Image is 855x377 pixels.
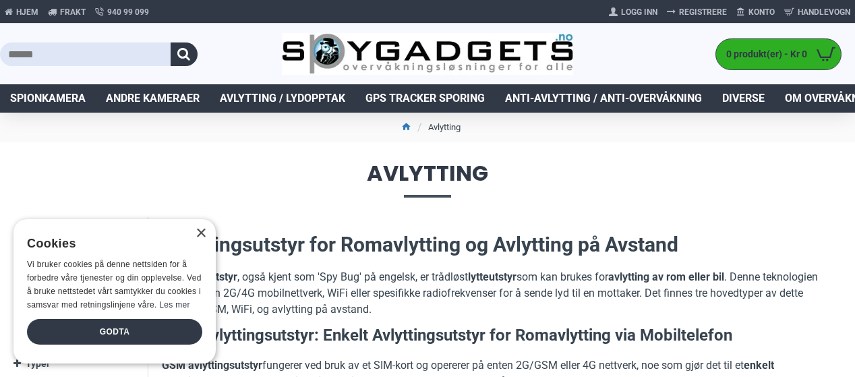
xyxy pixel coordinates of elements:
[27,319,202,345] div: Godta
[27,260,202,309] span: Vi bruker cookies på denne nettsiden for å forbedre våre tjenester og din opplevelse. Ved å bruke...
[468,270,517,283] strong: lytteutstyr
[716,39,841,69] a: 0 produkt(er) - Kr 0
[621,6,657,18] span: Logg Inn
[365,90,485,107] span: GPS Tracker Sporing
[13,163,842,197] span: Avlytting
[162,359,262,372] strong: GSM avlyttingsutstyr
[159,300,189,310] a: Les mer, opens a new window
[798,6,850,18] span: Handlevogn
[505,90,702,107] span: Anti-avlytting / Anti-overvåkning
[162,269,842,318] p: , også kjent som 'Spy Bug' på engelsk, er trådløst som kan brukes for . Denne teknologien bruker ...
[96,84,210,113] a: Andre kameraer
[27,229,194,258] div: Cookies
[162,324,842,347] h3: GSM Avlyttingsutstyr: Enkelt Avlyttingsutstyr for Romavlytting via Mobiltelefon
[355,84,495,113] a: GPS Tracker Sporing
[732,1,779,23] a: Konto
[282,33,572,75] img: SpyGadgets.no
[10,90,86,107] span: Spionkamera
[210,84,355,113] a: Avlytting / Lydopptak
[662,1,732,23] a: Registrere
[196,229,206,239] div: Close
[608,270,724,283] strong: avlytting av rom eller bil
[716,47,810,61] span: 0 produkt(er) - Kr 0
[106,90,200,107] span: Andre kameraer
[748,6,775,18] span: Konto
[495,84,712,113] a: Anti-avlytting / Anti-overvåkning
[162,231,842,259] h2: Avlyttingsutstyr for Romavlytting og Avlytting på Avstand
[107,6,149,18] span: 940 99 099
[779,1,855,23] a: Handlevogn
[722,90,765,107] span: Diverse
[16,6,38,18] span: Hjem
[604,1,662,23] a: Logg Inn
[13,352,134,376] a: Typer
[679,6,727,18] span: Registrere
[712,84,775,113] a: Diverse
[60,6,86,18] span: Frakt
[220,90,345,107] span: Avlytting / Lydopptak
